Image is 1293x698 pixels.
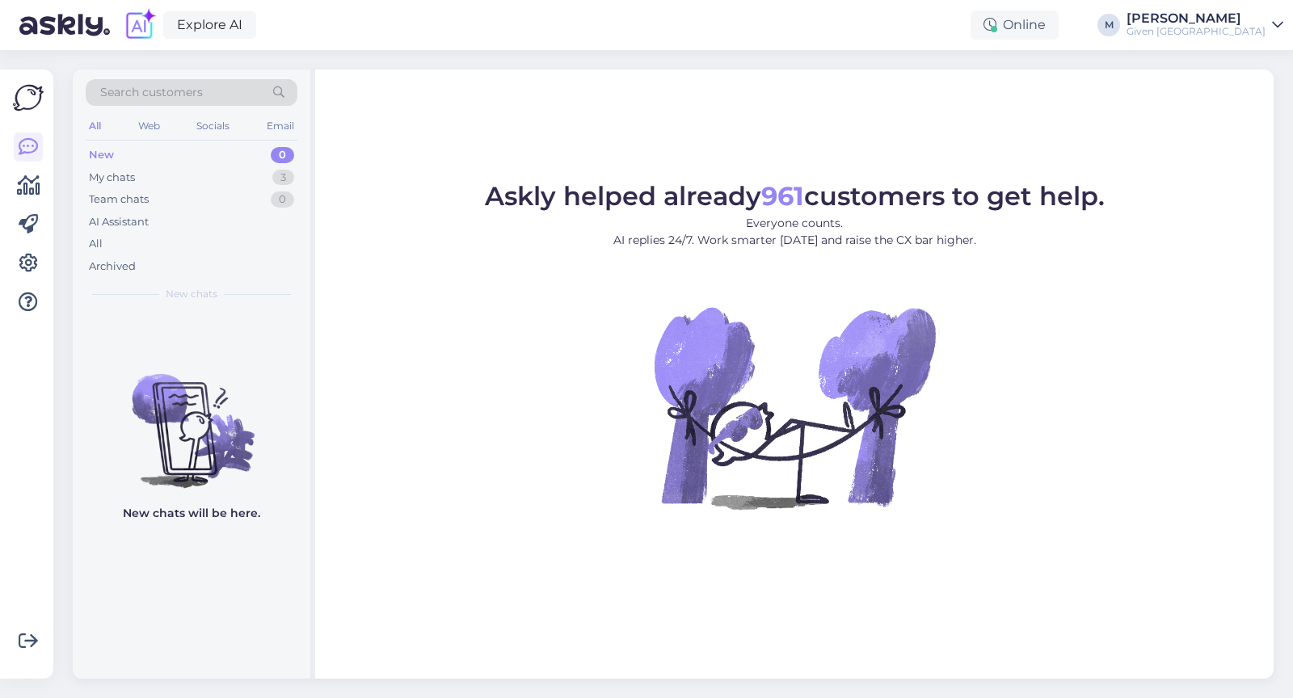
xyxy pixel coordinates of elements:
[271,191,294,208] div: 0
[485,215,1105,249] p: Everyone counts. AI replies 24/7. Work smarter [DATE] and raise the CX bar higher.
[166,287,217,301] span: New chats
[100,84,203,101] span: Search customers
[1127,12,1266,25] div: [PERSON_NAME]
[89,191,149,208] div: Team chats
[163,11,256,39] a: Explore AI
[485,180,1105,212] span: Askly helped already customers to get help.
[123,505,260,522] p: New chats will be here.
[761,180,804,212] b: 961
[89,147,114,163] div: New
[123,8,157,42] img: explore-ai
[263,116,297,137] div: Email
[1127,25,1266,38] div: Given [GEOGRAPHIC_DATA]
[193,116,233,137] div: Socials
[86,116,104,137] div: All
[135,116,163,137] div: Web
[1097,14,1120,36] div: M
[89,236,103,252] div: All
[971,11,1059,40] div: Online
[272,170,294,186] div: 3
[271,147,294,163] div: 0
[89,170,135,186] div: My chats
[13,82,44,113] img: Askly Logo
[89,214,149,230] div: AI Assistant
[73,345,310,490] img: No chats
[89,259,136,275] div: Archived
[1127,12,1283,38] a: [PERSON_NAME]Given [GEOGRAPHIC_DATA]
[649,262,940,553] img: No Chat active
